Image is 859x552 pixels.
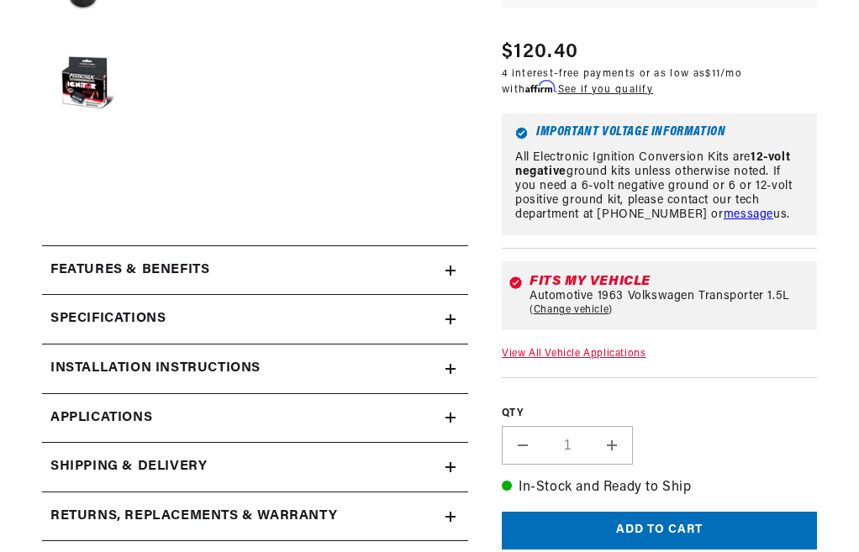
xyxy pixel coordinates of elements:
[42,492,468,541] summary: Returns, Replacements & Warranty
[502,477,817,499] p: In-Stock and Ready to Ship
[530,290,790,303] span: Automotive 1963 Volkswagen Transporter 1.5L
[724,208,773,221] a: message
[42,443,468,492] summary: Shipping & Delivery
[530,303,613,317] a: Change vehicle
[502,37,578,67] span: $120.40
[525,81,555,93] span: Affirm
[502,349,646,359] a: View All Vehicle Applications
[42,344,468,393] summary: Installation instructions
[50,358,261,380] h2: Installation instructions
[515,151,804,222] p: All Electronic Ignition Conversion Kits are ground kits unless otherwise noted. If you need a 6-v...
[502,67,817,97] p: 4 interest-free payments or as low as /mo with .
[50,407,152,429] span: Applications
[515,127,804,139] h6: Important Voltage Information
[502,512,817,549] button: Add to cart
[42,44,126,128] button: Load image 5 in gallery view
[502,407,817,421] label: QTY
[42,394,468,444] a: Applications
[515,151,790,178] strong: 12-volt negative
[530,275,810,288] div: Fits my vehicle
[558,85,653,95] a: See if you qualify - Learn more about Affirm Financing (opens in modal)
[50,260,209,281] h2: Features & Benefits
[50,506,337,528] h2: Returns, Replacements & Warranty
[42,295,468,344] summary: Specifications
[705,69,720,79] span: $11
[42,246,468,295] summary: Features & Benefits
[50,308,166,330] h2: Specifications
[50,456,207,478] h2: Shipping & Delivery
